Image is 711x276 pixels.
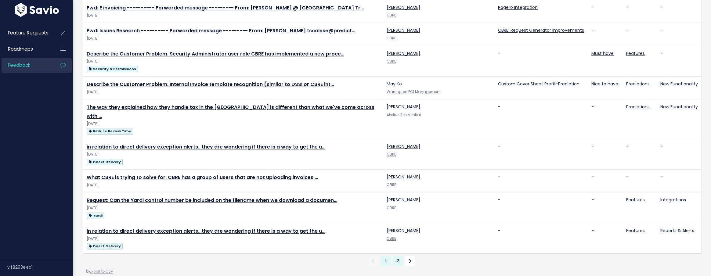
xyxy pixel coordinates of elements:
[387,228,420,234] a: [PERSON_NAME]
[87,89,379,95] div: [DATE]
[623,23,657,46] td: -
[8,46,33,52] span: Roadmaps
[588,223,623,253] td: -
[626,50,645,56] a: Features
[387,104,420,110] a: [PERSON_NAME]
[387,4,420,10] a: [PERSON_NAME]
[498,81,579,87] a: Custom Cover Sheet Prefill-Prediction
[657,23,702,46] td: -
[623,139,657,169] td: -
[660,197,686,203] a: Integrations
[87,35,379,42] div: [DATE]
[87,213,104,219] span: Yardi
[87,182,379,188] div: [DATE]
[8,62,30,68] span: Feedback
[87,50,344,57] a: Describe the Customer Problem. Security Administrator user role CBRE has implemented a new proce…
[87,228,325,235] a: in relation to direct delivery exception alerts...they are wondering if there is a way to get the u…
[87,197,337,204] a: Request: Can the Yardi control number be included on the filename when we download a documen…
[657,139,702,169] td: -
[494,170,588,192] td: -
[387,81,402,87] a: May Ko
[657,46,702,76] td: -
[87,121,379,127] div: [DATE]
[494,192,588,223] td: -
[87,243,123,249] span: Direct Delivery
[588,192,623,223] td: -
[87,212,104,219] a: Yardi
[87,143,325,150] a: in relation to direct delivery exception alerts...they are wondering if there is a way to get the u…
[494,139,588,169] td: -
[387,89,441,94] a: Warrington PCI Management
[393,256,403,266] a: 2
[87,104,374,120] a: The way they explained how they handle tax in the [GEOGRAPHIC_DATA] is different than what we've ...
[588,99,623,139] td: -
[660,228,694,234] a: Reports & Alerts
[387,174,420,180] a: [PERSON_NAME]
[87,4,364,11] a: Fwd: E invoicing ---------- Forwarded message --------- From: [PERSON_NAME] @ [GEOGRAPHIC_DATA] Tr…
[87,151,379,158] div: [DATE]
[387,50,420,56] a: [PERSON_NAME]
[2,26,51,40] a: Feature Requests
[591,81,618,87] a: Nice to have
[660,104,698,110] a: New Functionality
[660,81,698,87] a: New Functionality
[87,127,133,135] a: Reduce Review Time
[387,206,396,210] a: CBRE
[87,66,138,72] span: Security & Permissions
[387,236,396,241] a: CBRE
[387,27,420,33] a: [PERSON_NAME]
[626,104,650,110] a: Predictions
[387,152,396,157] a: CBRE
[87,81,334,88] a: Describe the Customer Problem. Internal Invoice template recognition (similar to DSSI or CBRE int…
[387,143,420,149] a: [PERSON_NAME]
[588,170,623,192] td: -
[387,182,396,187] a: CBRE
[387,59,396,64] a: CBRE
[494,223,588,253] td: -
[387,13,396,18] a: CBRE
[387,36,396,41] a: CBRE
[387,197,420,203] a: [PERSON_NAME]
[2,58,51,72] a: Feedback
[623,170,657,192] td: -
[591,50,614,56] a: Must have
[87,236,379,242] div: [DATE]
[387,113,421,117] a: Akelius Residential
[87,242,123,250] a: Direct Delivery
[7,259,73,275] div: v.f8293e4a1
[588,23,623,46] td: -
[87,65,138,73] a: Security & Permissions
[87,58,379,65] div: [DATE]
[498,27,584,33] a: CBRE: Request Generator Improvements
[657,170,702,192] td: -
[87,159,123,165] span: Direct Delivery
[494,99,588,139] td: -
[87,174,318,181] a: What CBRE is trying to solve for: CBRE has a group of users that are not uploading invoices …
[498,4,538,10] a: Pagero Integration
[87,205,379,211] div: [DATE]
[626,81,650,87] a: Predictions
[626,228,645,234] a: Features
[87,13,379,19] div: [DATE]
[13,3,60,17] img: logo-white.9d6f32f41409.svg
[87,158,123,166] a: Direct Delivery
[87,128,133,134] span: Reduce Review Time
[86,269,113,274] a: Export to CSV
[381,256,391,266] span: 1
[626,197,645,203] a: Features
[588,139,623,169] td: -
[8,30,49,36] span: Feature Requests
[494,46,588,76] td: -
[87,27,355,34] a: Fwd: Issues Research ---------- Forwarded message --------- From: [PERSON_NAME] tscalese@predict…
[2,42,51,56] a: Roadmaps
